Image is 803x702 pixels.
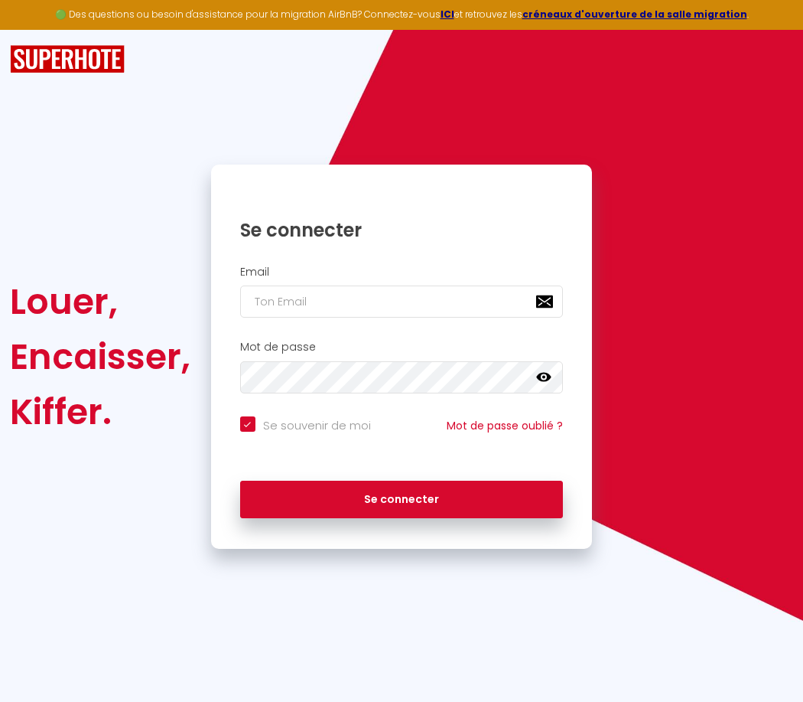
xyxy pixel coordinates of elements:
h2: Mot de passe [240,341,564,354]
img: SuperHote logo [10,45,125,73]
a: ICI [441,8,454,21]
a: Mot de passe oublié ? [447,418,563,433]
div: Encaisser, [10,329,190,384]
a: créneaux d'ouverture de la salle migration [522,8,747,21]
div: Louer, [10,274,190,329]
div: Kiffer. [10,384,190,439]
button: Se connecter [240,481,564,519]
h1: Se connecter [240,218,564,242]
input: Ton Email [240,286,564,318]
h2: Email [240,266,564,279]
